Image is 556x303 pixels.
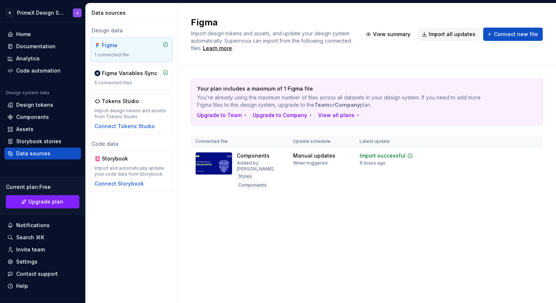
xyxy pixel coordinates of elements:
div: Import successful [360,152,406,159]
div: A [5,8,14,17]
a: Home [4,28,81,40]
h2: Figma [191,17,353,28]
div: Current plan : Free [6,183,79,191]
p: You're already using the maximum number of files across all datasets in your design system. If yo... [197,94,485,109]
div: Import design tokens and assets from Tokens Studio [95,108,168,120]
div: Invite team [16,246,45,253]
a: Learn more [203,45,232,52]
div: Code data [90,140,173,148]
div: Design tokens [16,101,53,109]
div: Settings [16,258,38,265]
a: Components [4,111,81,123]
div: Manual updates [293,152,335,159]
div: Data sources [92,9,174,17]
b: Team [314,102,329,108]
div: 6 hours ago [360,160,386,166]
div: Storybook stories [16,138,61,145]
div: Documentation [16,43,56,50]
button: Connect Storybook [95,180,144,187]
div: Components [16,113,49,121]
a: Documentation [4,40,81,52]
div: Figma Variables Sync [102,70,157,77]
span: . [202,46,233,51]
button: Search ⌘K [4,232,81,243]
div: When triggered [293,160,328,166]
a: Assets [4,123,81,135]
div: Help [16,282,28,290]
div: Styles [237,173,253,180]
button: Contact support [4,268,81,280]
span: Connect new file [494,31,538,38]
button: Help [4,280,81,292]
span: View summary [373,31,410,38]
a: Settings [4,256,81,268]
div: Search ⌘K [16,234,44,241]
div: Home [16,31,31,38]
button: Upgrade to Team [197,112,248,119]
button: Connect new file [483,28,543,41]
div: Data sources [16,150,50,157]
div: 1 connected file [95,52,168,58]
th: Update schedule [289,135,355,148]
div: Design data [90,27,173,34]
div: Design system data [6,90,49,96]
div: Code automation [16,67,61,74]
th: Latest update [355,135,427,148]
a: Figma Variables Sync5 connected files [90,65,173,90]
th: Connected file [191,135,289,148]
span: Import all updates [429,31,475,38]
div: 5 connected files [95,80,168,86]
div: Import and automatically update your code data from Storybook. [95,165,168,177]
div: Analytics [16,55,40,62]
div: Components [237,182,268,189]
button: APrimeX Design SystemJ [1,5,84,21]
button: Connect Tokens Studio [95,123,155,130]
div: Added by [PERSON_NAME] [237,160,284,172]
a: Data sources [4,148,81,159]
p: Your plan includes a maximum of 1 Figma file [197,85,485,92]
a: Figma1 connected file [90,37,173,62]
a: Invite team [4,244,81,256]
a: StorybookImport and automatically update your code data from Storybook.Connect Storybook [90,151,173,192]
a: Tokens StudioImport design tokens and assets from Tokens StudioConnect Tokens Studio [90,93,173,134]
span: Upgrade plan [28,198,63,205]
button: View all plans [318,112,361,119]
span: Import design tokens and assets, and update your design system automatically. Supernova can impor... [191,30,353,51]
div: J [76,10,78,16]
div: Notifications [16,222,50,229]
button: Notifications [4,219,81,231]
button: Upgrade to Company [253,112,314,119]
a: Storybook stories [4,135,81,147]
a: Upgrade plan [6,195,79,208]
a: Analytics [4,53,81,64]
a: Design tokens [4,99,81,111]
a: Code automation [4,65,81,77]
div: Contact support [16,270,58,278]
button: Import all updates [418,28,480,41]
div: Assets [16,126,33,133]
div: PrimeX Design System [17,9,64,17]
div: Storybook [102,155,137,162]
div: Components [237,152,270,159]
div: Figma [102,42,137,49]
b: Company [335,102,360,108]
button: View summary [362,28,415,41]
div: Tokens Studio [102,98,139,105]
